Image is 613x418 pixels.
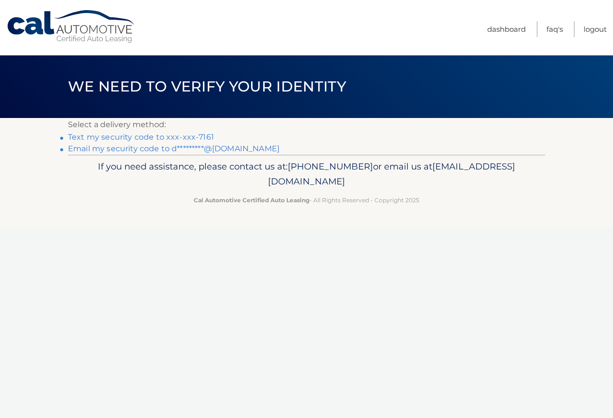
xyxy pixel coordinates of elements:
[288,161,373,172] span: [PHONE_NUMBER]
[546,21,563,37] a: FAQ's
[74,195,539,205] p: - All Rights Reserved - Copyright 2025
[584,21,607,37] a: Logout
[487,21,526,37] a: Dashboard
[68,132,214,142] a: Text my security code to xxx-xxx-7161
[68,118,545,131] p: Select a delivery method:
[194,196,309,204] strong: Cal Automotive Certified Auto Leasing
[68,144,280,153] a: Email my security code to d*********@[DOMAIN_NAME]
[74,159,539,190] p: If you need assistance, please contact us at: or email us at
[68,78,346,95] span: We need to verify your identity
[6,10,136,44] a: Cal Automotive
